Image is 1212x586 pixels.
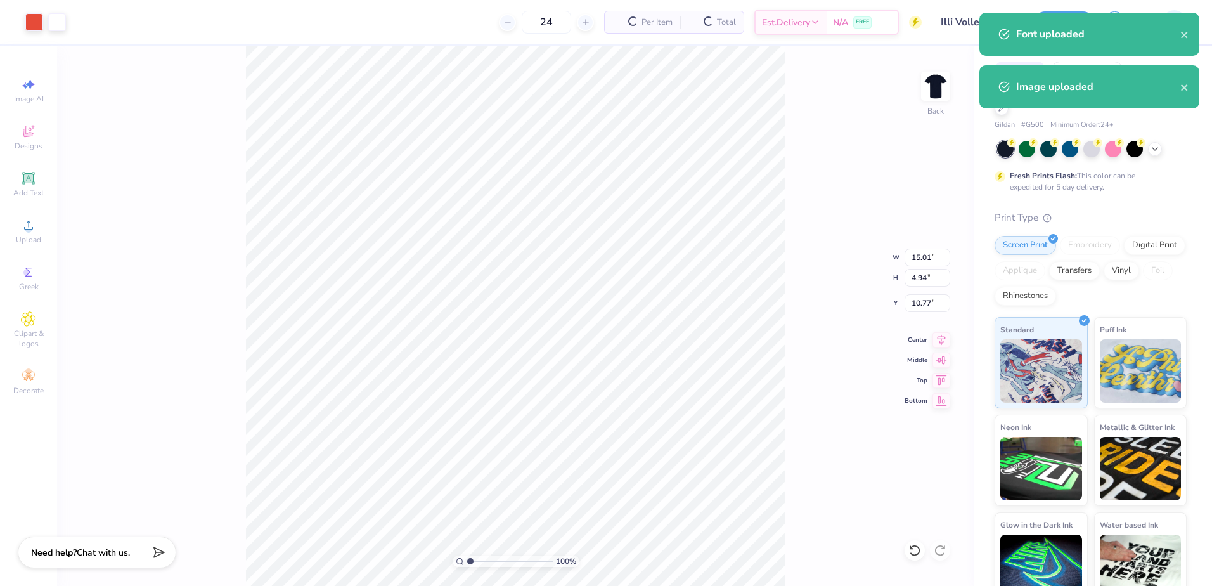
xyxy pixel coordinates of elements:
[1100,323,1126,336] span: Puff Ink
[1010,171,1077,181] strong: Fresh Prints Flash:
[15,141,42,151] span: Designs
[1100,420,1175,434] span: Metallic & Glitter Ink
[31,547,77,559] strong: Need help?
[923,74,948,99] img: Back
[14,94,44,104] span: Image AI
[1100,339,1182,403] img: Puff Ink
[905,356,927,365] span: Middle
[13,386,44,396] span: Decorate
[1050,120,1114,131] span: Minimum Order: 24 +
[19,282,39,292] span: Greek
[1049,261,1100,280] div: Transfers
[833,16,848,29] span: N/A
[1000,437,1082,500] img: Neon Ink
[762,16,810,29] span: Est. Delivery
[1010,170,1166,193] div: This color can be expedited for 5 day delivery.
[905,396,927,405] span: Bottom
[1104,261,1139,280] div: Vinyl
[1100,518,1158,531] span: Water based Ink
[995,287,1056,306] div: Rhinestones
[1180,79,1189,94] button: close
[13,188,44,198] span: Add Text
[16,235,41,245] span: Upload
[717,16,736,29] span: Total
[905,376,927,385] span: Top
[6,329,51,349] span: Clipart & logos
[641,16,673,29] span: Per Item
[1016,27,1180,42] div: Font uploaded
[995,211,1187,225] div: Print Type
[1000,518,1073,531] span: Glow in the Dark Ink
[1016,79,1180,94] div: Image uploaded
[1000,420,1031,434] span: Neon Ink
[556,556,576,567] span: 100 %
[1143,261,1173,280] div: Foil
[856,18,869,27] span: FREE
[931,10,1024,35] input: Untitled Design
[522,11,571,34] input: – –
[1100,437,1182,500] img: Metallic & Glitter Ink
[905,335,927,344] span: Center
[1021,120,1044,131] span: # G500
[1180,27,1189,42] button: close
[995,236,1056,255] div: Screen Print
[927,105,944,117] div: Back
[1124,236,1185,255] div: Digital Print
[1000,339,1082,403] img: Standard
[995,120,1015,131] span: Gildan
[1060,236,1120,255] div: Embroidery
[77,547,130,559] span: Chat with us.
[995,261,1045,280] div: Applique
[1000,323,1034,336] span: Standard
